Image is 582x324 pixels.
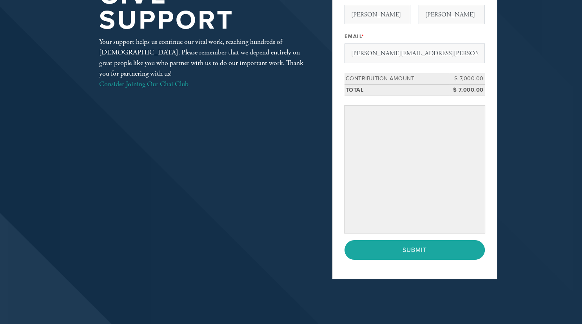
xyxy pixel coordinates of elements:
[99,36,307,89] div: Your support helps us continue our vital work, reaching hundreds of [DEMOGRAPHIC_DATA]. Please re...
[344,84,450,96] td: Total
[450,84,485,96] td: $ 7,000.00
[450,73,485,85] td: $ 7,000.00
[344,240,485,260] input: Submit
[362,33,364,40] span: This field is required.
[344,73,450,85] td: Contribution Amount
[99,80,189,89] a: Consider Joining Our Chai Club
[346,107,483,232] iframe: Secure payment input frame
[344,33,364,40] label: Email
